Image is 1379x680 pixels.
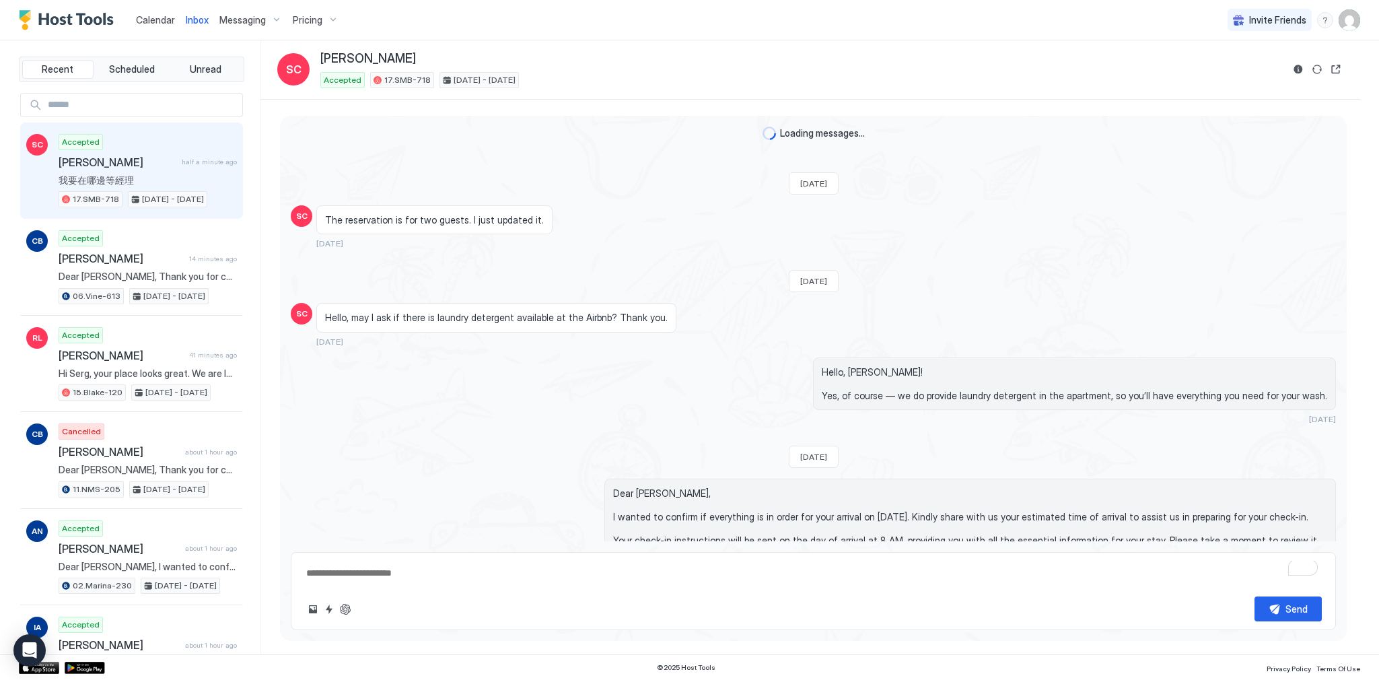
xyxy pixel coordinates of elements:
[1267,660,1311,675] a: Privacy Policy
[96,60,168,79] button: Scheduled
[73,193,119,205] span: 17.SMB-718
[185,544,237,553] span: about 1 hour ago
[143,483,205,496] span: [DATE] - [DATE]
[59,271,237,283] span: Dear [PERSON_NAME], Thank you for choosing to stay at our apartment. 📅 I’d like to confirm your r...
[22,60,94,79] button: Recent
[780,127,865,139] span: Loading messages...
[19,10,120,30] a: Host Tools Logo
[182,158,237,166] span: half a minute ago
[32,139,43,151] span: SC
[800,178,827,189] span: [DATE]
[59,174,237,186] span: 我要在哪邊等經理
[62,619,100,631] span: Accepted
[32,428,43,440] span: CB
[613,487,1327,582] span: Dear [PERSON_NAME], I wanted to confirm if everything is in order for your arrival on [DATE]. Kin...
[189,351,237,360] span: 41 minutes ago
[62,232,100,244] span: Accepted
[219,14,266,26] span: Messaging
[155,580,217,592] span: [DATE] - [DATE]
[1316,665,1360,673] span: Terms Of Use
[59,445,180,458] span: [PERSON_NAME]
[293,14,322,26] span: Pricing
[170,60,241,79] button: Unread
[73,386,122,399] span: 15.Blake-120
[763,127,776,140] div: loading
[305,601,321,617] button: Upload image
[1316,660,1360,675] a: Terms Of Use
[59,542,180,555] span: [PERSON_NAME]
[186,13,209,27] a: Inbox
[1267,665,1311,673] span: Privacy Policy
[34,621,41,634] span: IA
[73,483,120,496] span: 11.NMS-205
[59,638,180,652] span: [PERSON_NAME]
[19,57,244,82] div: tab-group
[142,193,204,205] span: [DATE] - [DATE]
[189,254,237,263] span: 14 minutes ago
[305,561,1322,586] textarea: To enrich screen reader interactions, please activate Accessibility in Grammarly extension settings
[185,448,237,456] span: about 1 hour ago
[337,601,353,617] button: ChatGPT Auto Reply
[1328,61,1344,77] button: Open reservation
[136,13,175,27] a: Calendar
[325,214,544,226] span: The reservation is for two guests. I just updated it.
[1254,597,1322,621] button: Send
[296,308,308,320] span: SC
[454,74,516,86] span: [DATE] - [DATE]
[73,290,120,302] span: 06.Vine-613
[59,252,184,265] span: [PERSON_NAME]
[1290,61,1306,77] button: Reservation information
[1285,602,1308,616] div: Send
[62,136,100,148] span: Accepted
[1309,61,1325,77] button: Sync reservation
[321,601,337,617] button: Quick reply
[62,329,100,341] span: Accepted
[316,337,343,347] span: [DATE]
[136,14,175,26] span: Calendar
[1249,14,1306,26] span: Invite Friends
[109,63,155,75] span: Scheduled
[59,464,237,476] span: Dear [PERSON_NAME], Thank you for choosing to stay at our apartment. 📅 I’d like to confirm your r...
[800,276,827,286] span: [DATE]
[42,94,242,116] input: Input Field
[186,14,209,26] span: Inbox
[59,368,237,380] span: Hi Serg, your place looks great. We are looking forward to our visit. [PERSON_NAME]
[32,525,43,537] span: AN
[822,366,1327,402] span: Hello, [PERSON_NAME]! Yes, of course — we do provide laundry detergent in the apartment, so you’l...
[286,61,302,77] span: SC
[145,386,207,399] span: [DATE] - [DATE]
[62,522,100,535] span: Accepted
[42,63,73,75] span: Recent
[1339,9,1360,31] div: User profile
[59,156,176,169] span: [PERSON_NAME]
[143,290,205,302] span: [DATE] - [DATE]
[13,634,46,667] div: Open Intercom Messenger
[384,74,431,86] span: 17.SMB-718
[62,426,101,438] span: Cancelled
[800,452,827,462] span: [DATE]
[316,238,343,248] span: [DATE]
[185,641,237,650] span: about 1 hour ago
[1317,12,1333,28] div: menu
[59,349,184,362] span: [PERSON_NAME]
[32,332,42,344] span: RL
[73,580,132,592] span: 02.Marina-230
[296,210,308,222] span: SC
[19,662,59,674] a: App Store
[320,51,416,67] span: [PERSON_NAME]
[32,235,43,247] span: CB
[657,663,715,672] span: © 2025 Host Tools
[65,662,105,674] a: Google Play Store
[190,63,221,75] span: Unread
[325,312,668,324] span: Hello, may I ask if there is laundry detergent available at the Airbnb? Thank you.
[1309,414,1336,424] span: [DATE]
[324,74,361,86] span: Accepted
[59,561,237,573] span: Dear [PERSON_NAME], I wanted to confirm if everything is in order for your arrival on [DATE]. Kin...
